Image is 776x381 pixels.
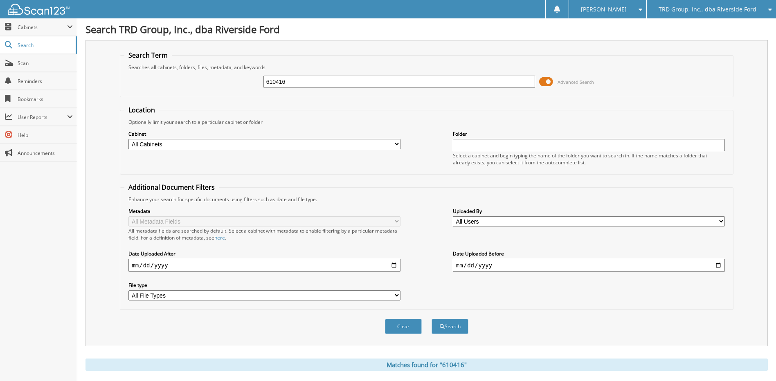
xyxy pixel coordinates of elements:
[18,114,67,121] span: User Reports
[124,105,159,114] legend: Location
[124,64,729,71] div: Searches all cabinets, folders, files, metadata, and keywords
[128,227,400,241] div: All metadata fields are searched by default. Select a cabinet with metadata to enable filtering b...
[85,22,768,36] h1: Search TRD Group, Inc., dba Riverside Ford
[581,7,627,12] span: [PERSON_NAME]
[128,259,400,272] input: start
[18,78,73,85] span: Reminders
[18,132,73,139] span: Help
[453,152,725,166] div: Select a cabinet and begin typing the name of the folder you want to search in. If the name match...
[453,259,725,272] input: end
[18,150,73,157] span: Announcements
[128,130,400,137] label: Cabinet
[124,51,172,60] legend: Search Term
[124,119,729,126] div: Optionally limit your search to a particular cabinet or folder
[18,96,73,103] span: Bookmarks
[558,79,594,85] span: Advanced Search
[18,24,67,31] span: Cabinets
[453,208,725,215] label: Uploaded By
[659,7,756,12] span: TRD Group, Inc., dba Riverside Ford
[85,359,768,371] div: Matches found for "610416"
[18,42,72,49] span: Search
[128,282,400,289] label: File type
[124,196,729,203] div: Enhance your search for specific documents using filters such as date and file type.
[8,4,70,15] img: scan123-logo-white.svg
[453,250,725,257] label: Date Uploaded Before
[128,250,400,257] label: Date Uploaded After
[18,60,73,67] span: Scan
[453,130,725,137] label: Folder
[124,183,219,192] legend: Additional Document Filters
[214,234,225,241] a: here
[385,319,422,334] button: Clear
[432,319,468,334] button: Search
[128,208,400,215] label: Metadata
